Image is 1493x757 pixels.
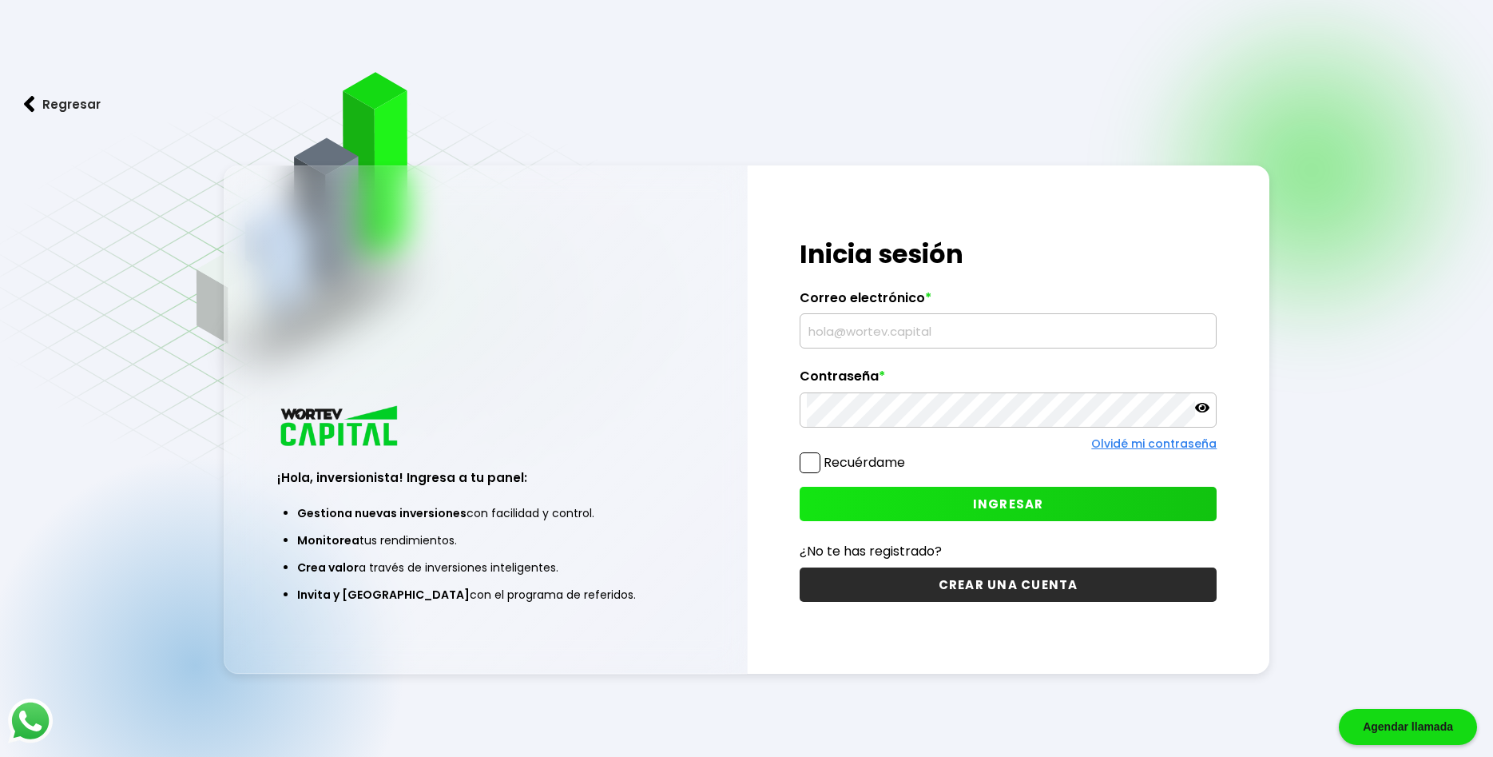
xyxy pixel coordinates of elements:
[277,468,695,487] h3: ¡Hola, inversionista! Ingresa a tu panel:
[800,541,1217,561] p: ¿No te has registrado?
[8,699,53,743] img: logos_whatsapp-icon.242b2217.svg
[800,235,1217,273] h1: Inicia sesión
[297,505,467,521] span: Gestiona nuevas inversiones
[297,532,359,548] span: Monitorea
[297,554,675,581] li: a través de inversiones inteligentes.
[800,541,1217,602] a: ¿No te has registrado?CREAR UNA CUENTA
[277,404,403,451] img: logo_wortev_capital
[297,587,470,603] span: Invita y [GEOGRAPHIC_DATA]
[297,527,675,554] li: tus rendimientos.
[297,581,675,608] li: con el programa de referidos.
[1091,436,1217,452] a: Olvidé mi contraseña
[800,487,1217,521] button: INGRESAR
[800,369,1217,392] label: Contraseña
[973,496,1044,512] span: INGRESAR
[297,500,675,527] li: con facilidad y control.
[297,560,359,576] span: Crea valor
[807,314,1210,348] input: hola@wortev.capital
[800,290,1217,314] label: Correo electrónico
[1339,709,1477,745] div: Agendar llamada
[800,568,1217,602] button: CREAR UNA CUENTA
[824,453,905,472] label: Recuérdame
[24,96,35,113] img: flecha izquierda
